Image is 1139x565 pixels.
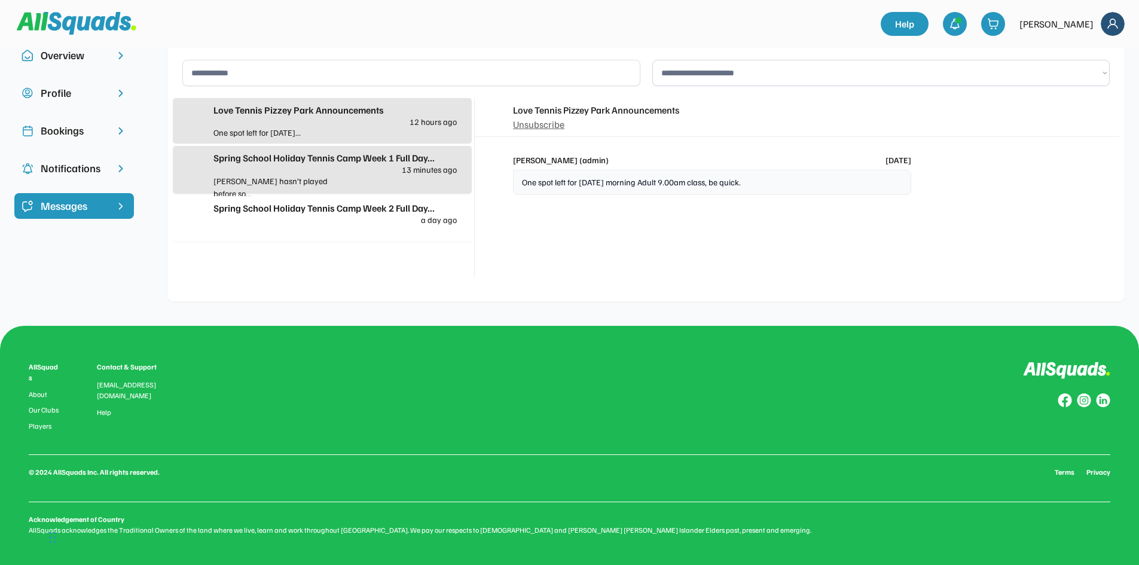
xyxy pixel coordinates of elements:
[17,12,136,35] img: Squad%20Logo.svg
[885,154,911,166] div: [DATE]
[1055,467,1074,478] a: Terms
[402,165,457,174] div: 13 minutes ago
[1086,467,1110,478] a: Privacy
[1101,12,1125,36] img: Frame%2018.svg
[115,87,127,99] img: chevron-right.svg
[29,390,61,399] a: About
[29,362,61,383] div: AllSquads
[213,103,457,117] div: Love Tennis Pizzey Park Announcements
[513,117,564,132] div: Unsubscribe
[41,47,108,63] div: Overview
[41,85,108,101] div: Profile
[213,151,457,165] div: Spring School Holiday Tennis Camp Week 1 Full Day...
[881,12,929,36] a: Help
[115,50,127,62] img: chevron-right.svg
[97,362,171,372] div: Contact & Support
[1023,362,1110,379] img: Logo%20inverted.svg
[213,201,457,215] div: Spring School Holiday Tennis Camp Week 2 Full Day...
[22,125,33,137] img: Icon%20copy%202.svg
[22,87,33,99] img: user-circle.svg
[97,408,111,417] a: Help
[180,157,206,183] img: yH5BAEAAAAALAAAAAABAAEAAAIBRAA7
[1019,17,1094,31] div: [PERSON_NAME]
[115,163,127,175] img: chevron-right.svg
[41,198,108,214] div: Messages
[29,406,61,414] a: Our Clubs
[987,18,999,30] img: shopping-cart-01%20%281%29.svg
[1096,393,1110,408] img: Group%20copy%206.svg
[41,160,108,176] div: Notifications
[482,105,506,129] img: LTPP_Logo_REV.jpeg
[513,170,911,195] div: One spot left for [DATE] morning Adult 9.00am class, be quick.
[1077,393,1091,408] img: Group%20copy%207.svg
[421,215,457,224] div: a day ago
[41,123,108,139] div: Bookings
[482,154,506,178] img: love%20tennis%20cover.jpg
[97,380,171,401] div: [EMAIL_ADDRESS][DOMAIN_NAME]
[29,422,61,430] a: Players
[513,103,679,117] div: Love Tennis Pizzey Park Announcements
[29,514,124,525] div: Acknowledgement of Country
[115,200,127,212] img: chevron-right%20copy%203.svg
[22,163,33,175] img: Icon%20copy%204.svg
[22,50,33,62] img: Icon%20copy%2010.svg
[29,525,1110,536] div: AllSquads acknowledges the Traditional Owners of the land where we live, learn and work throughou...
[22,200,33,212] img: Icon%20%2821%29.svg
[949,18,961,30] img: bell-03%20%281%29.svg
[213,126,335,139] div: One spot left for [DATE]...
[115,125,127,137] img: chevron-right.svg
[213,175,335,200] div: [PERSON_NAME] hasn’t played before so...
[410,117,457,126] div: 12 hours ago
[513,154,609,166] div: [PERSON_NAME] (admin)
[29,467,160,478] div: © 2024 AllSquads Inc. All rights reserved.
[180,206,206,232] img: yH5BAEAAAAALAAAAAABAAEAAAIBRAA7
[180,108,206,134] img: LTPP_Logo_REV.jpeg
[1058,393,1072,408] img: Group%20copy%208.svg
